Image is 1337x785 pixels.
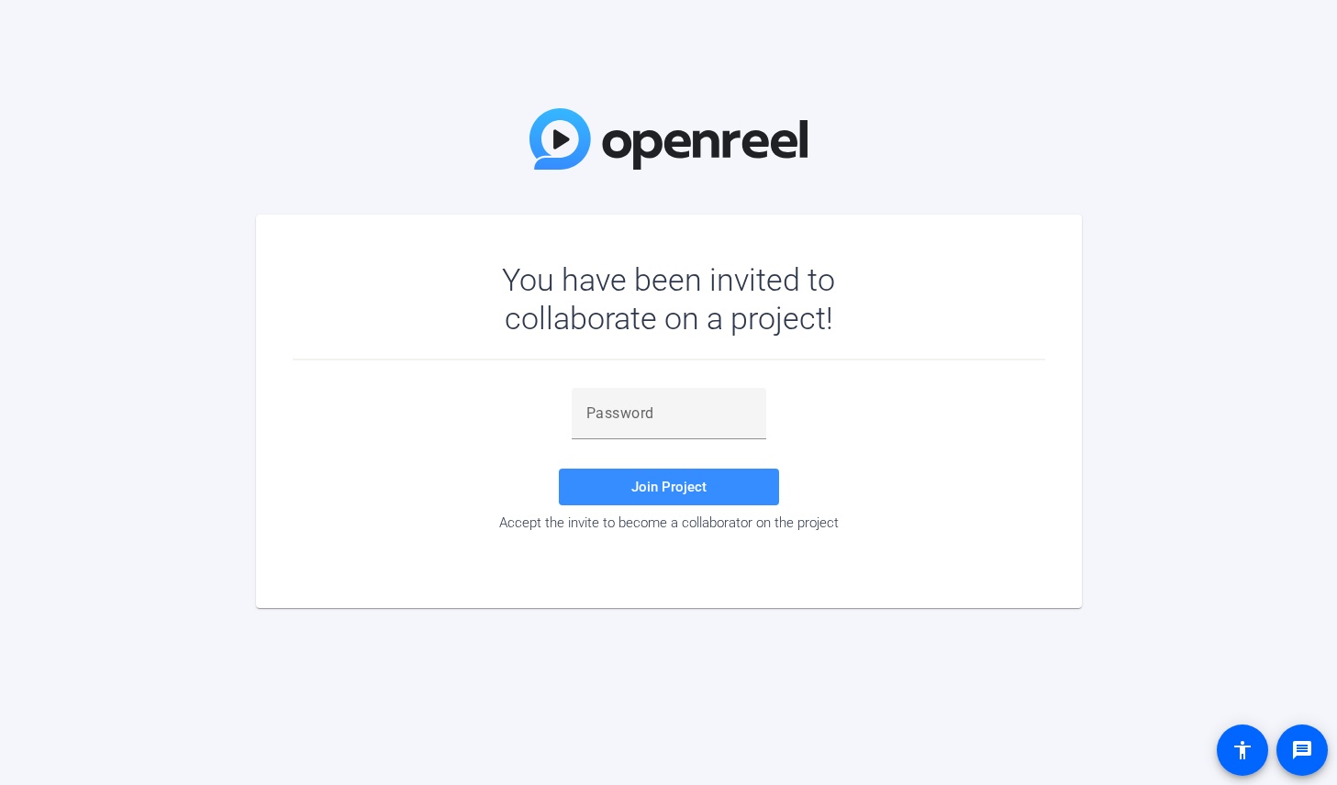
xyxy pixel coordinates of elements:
[449,260,888,337] div: You have been invited to collaborate on a project!
[293,514,1045,531] div: Accept the invite to become a collaborator on the project
[559,469,779,505] button: Join Project
[631,479,707,495] span: Join Project
[586,403,752,425] input: Password
[1291,739,1313,761] mat-icon: message
[1231,739,1253,761] mat-icon: accessibility
[529,108,808,170] img: OpenReel Logo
